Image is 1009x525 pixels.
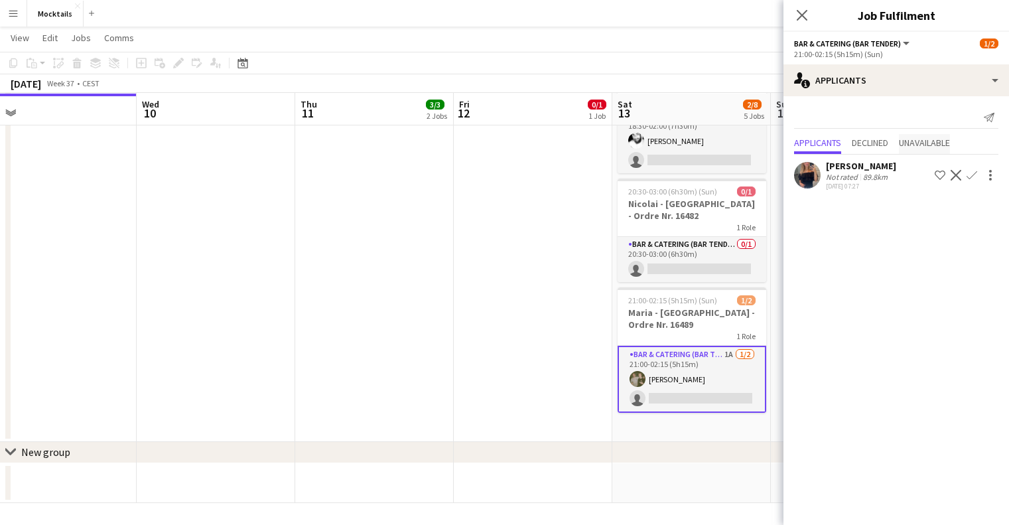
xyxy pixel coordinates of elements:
span: Declined [852,138,888,147]
span: 1 Role [736,331,756,341]
a: View [5,29,34,46]
div: Applicants [783,64,1009,96]
span: Fri [459,98,470,110]
span: Unavailable [899,138,950,147]
div: [PERSON_NAME] [826,160,896,172]
span: 11 [299,106,317,121]
div: [DATE] 07:27 [826,182,896,190]
span: 21:00-02:15 (5h15m) (Sun) [628,295,717,305]
span: 3/3 [426,100,444,110]
div: [DATE] [11,77,41,90]
div: 2 Jobs [427,111,447,121]
button: Mocktails [27,1,84,27]
span: 0/1 [588,100,606,110]
span: 1/2 [980,38,998,48]
h3: Nicolai - [GEOGRAPHIC_DATA] - Ordre Nr. 16482 [618,198,766,222]
app-card-role: Bar & Catering (Bar Tender)1/218:30-02:00 (7h30m)[PERSON_NAME] [618,109,766,173]
span: 1/2 [737,295,756,305]
span: 20:30-03:00 (6h30m) (Sun) [628,187,717,196]
span: 0/1 [737,187,756,196]
span: Jobs [71,32,91,44]
span: Sat [618,98,632,110]
span: Week 37 [44,78,77,88]
app-card-role: Bar & Catering (Bar Tender)0/120:30-03:00 (6h30m) [618,237,766,282]
span: Bar & Catering (Bar Tender) [794,38,901,48]
span: 1 Role [736,222,756,232]
span: 10 [140,106,159,121]
span: View [11,32,29,44]
a: Comms [99,29,139,46]
h3: Maria - [GEOGRAPHIC_DATA] - Ordre Nr. 16489 [618,307,766,331]
div: 5 Jobs [744,111,764,121]
span: 2/8 [743,100,762,110]
app-job-card: 21:00-02:15 (5h15m) (Sun)1/2Maria - [GEOGRAPHIC_DATA] - Ordre Nr. 164891 RoleBar & Catering (Bar ... [618,287,766,413]
a: Jobs [66,29,96,46]
span: Edit [42,32,58,44]
span: 13 [616,106,632,121]
button: Bar & Catering (Bar Tender) [794,38,911,48]
span: 14 [774,106,792,121]
span: Thu [301,98,317,110]
h3: Job Fulfilment [783,7,1009,24]
span: 12 [457,106,470,121]
div: 1 Job [588,111,606,121]
span: Sun [776,98,792,110]
div: New group [21,445,70,459]
div: CEST [82,78,100,88]
app-card-role: Bar & Catering (Bar Tender)1A1/221:00-02:15 (5h15m)[PERSON_NAME] [618,346,766,413]
div: 89.8km [860,172,890,182]
span: Wed [142,98,159,110]
span: Applicants [794,138,841,147]
a: Edit [37,29,63,46]
app-job-card: 20:30-03:00 (6h30m) (Sun)0/1Nicolai - [GEOGRAPHIC_DATA] - Ordre Nr. 164821 RoleBar & Catering (Ba... [618,179,766,282]
div: 21:00-02:15 (5h15m) (Sun) [794,49,998,59]
div: Not rated [826,172,860,182]
span: Comms [104,32,134,44]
